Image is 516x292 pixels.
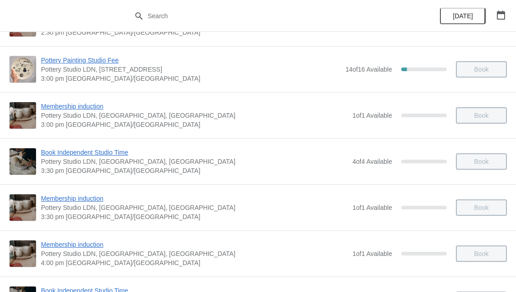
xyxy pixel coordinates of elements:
[353,250,392,257] span: 1 of 1 Available
[41,166,348,175] span: 3:30 pm [GEOGRAPHIC_DATA]/[GEOGRAPHIC_DATA]
[10,102,36,129] img: Membership induction | Pottery Studio LDN, Monro Way, London, UK | 3:00 pm Europe/London
[453,12,473,20] span: [DATE]
[353,112,392,119] span: 1 of 1 Available
[41,111,348,120] span: Pottery Studio LDN, [GEOGRAPHIC_DATA], [GEOGRAPHIC_DATA]
[41,249,348,258] span: Pottery Studio LDN, [GEOGRAPHIC_DATA], [GEOGRAPHIC_DATA]
[41,148,348,157] span: Book Independent Studio Time
[147,8,387,24] input: Search
[10,240,36,267] img: Membership induction | Pottery Studio LDN, Monro Way, London, UK | 4:00 pm Europe/London
[353,204,392,211] span: 1 of 1 Available
[41,194,348,203] span: Membership induction
[41,56,341,65] span: Pottery Painting Studio Fee
[41,157,348,166] span: Pottery Studio LDN, [GEOGRAPHIC_DATA], [GEOGRAPHIC_DATA]
[41,258,348,267] span: 4:00 pm [GEOGRAPHIC_DATA]/[GEOGRAPHIC_DATA]
[41,212,348,221] span: 3:30 pm [GEOGRAPHIC_DATA]/[GEOGRAPHIC_DATA]
[41,28,348,37] span: 2:30 pm [GEOGRAPHIC_DATA]/[GEOGRAPHIC_DATA]
[440,8,485,24] button: [DATE]
[10,194,36,221] img: Membership induction | Pottery Studio LDN, Monro Way, London, UK | 3:30 pm Europe/London
[41,203,348,212] span: Pottery Studio LDN, [GEOGRAPHIC_DATA], [GEOGRAPHIC_DATA]
[10,56,36,83] img: Pottery Painting Studio Fee | Pottery Studio LDN, Unit 1.3, Building A4, 10 Monro Way, London, SE...
[41,65,341,74] span: Pottery Studio LDN, [STREET_ADDRESS]
[41,74,341,83] span: 3:00 pm [GEOGRAPHIC_DATA]/[GEOGRAPHIC_DATA]
[41,120,348,129] span: 3:00 pm [GEOGRAPHIC_DATA]/[GEOGRAPHIC_DATA]
[345,66,392,73] span: 14 of 16 Available
[41,240,348,249] span: Membership induction
[10,148,36,174] img: Book Independent Studio Time | Pottery Studio LDN, London, UK | 3:30 pm Europe/London
[353,158,392,165] span: 4 of 4 Available
[41,102,348,111] span: Membership induction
